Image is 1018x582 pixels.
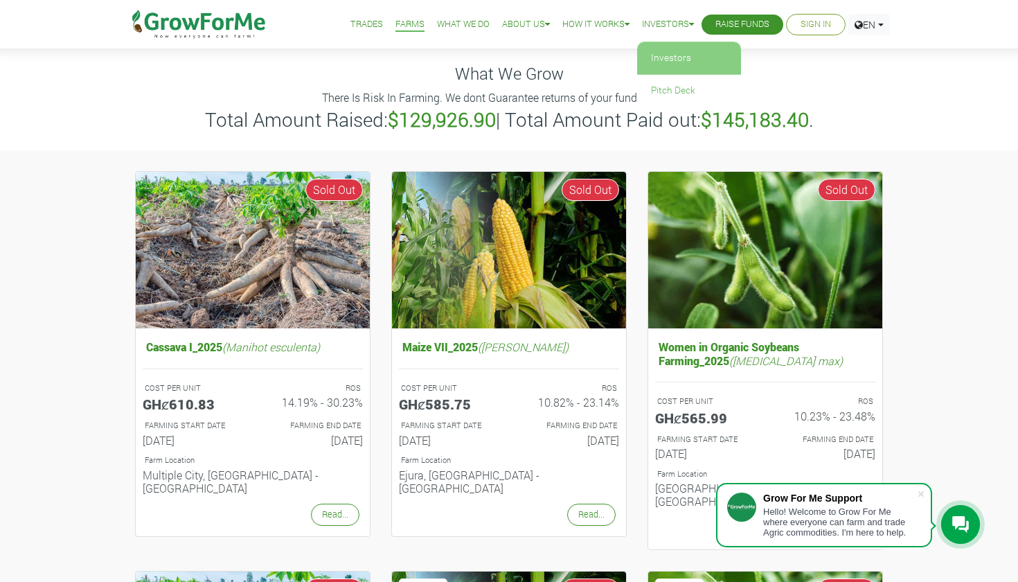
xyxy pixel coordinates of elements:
div: Hello! Welcome to Grow For Me where everyone can farm and trade Agric commodities. I'm here to help. [763,506,917,538]
h6: [DATE] [776,447,875,460]
div: Grow For Me Support [763,493,917,504]
h5: GHȼ610.83 [143,396,242,412]
h5: GHȼ585.75 [399,396,499,412]
p: FARMING START DATE [657,434,753,446]
h6: [DATE] [143,434,242,447]
p: FARMING END DATE [778,434,873,446]
p: FARMING END DATE [265,420,361,432]
h6: Ejura, [GEOGRAPHIC_DATA] - [GEOGRAPHIC_DATA] [399,468,619,495]
span: Sold Out [305,179,363,201]
a: What We Do [437,17,490,32]
img: growforme image [136,172,370,329]
p: FARMING END DATE [521,420,617,432]
a: EN [848,14,890,35]
b: $145,183.40 [701,107,809,132]
b: $129,926.90 [388,107,496,132]
img: growforme image [648,172,882,329]
a: How it Works [562,17,629,32]
a: About Us [502,17,550,32]
p: COST PER UNIT [657,396,753,407]
a: Investors [637,42,741,74]
p: ROS [521,382,617,394]
i: (Manihot esculenta) [222,339,320,354]
p: Location of Farm [145,455,361,466]
p: FARMING START DATE [401,420,497,432]
i: ([MEDICAL_DATA] max) [729,353,843,368]
a: Read... [567,504,616,525]
h6: [GEOGRAPHIC_DATA], [GEOGRAPHIC_DATA] - [GEOGRAPHIC_DATA] [655,482,875,508]
h6: 10.82% - 23.14% [519,396,619,409]
h4: What We Grow [125,64,893,84]
h6: [DATE] [519,434,619,447]
p: There Is Risk In Farming. We dont Guarantee returns of your funding or profit. [127,89,891,106]
h3: Total Amount Raised: | Total Amount Paid out: . [127,108,891,132]
p: COST PER UNIT [145,382,240,394]
h5: Women in Organic Soybeans Farming_2025 [655,337,875,370]
h5: Maize VII_2025 [399,337,619,357]
a: Farms [395,17,425,32]
img: growforme image [392,172,626,329]
p: Location of Farm [657,468,873,480]
p: ROS [265,382,361,394]
h6: [DATE] [655,447,755,460]
h5: GHȼ565.99 [655,409,755,426]
h6: 14.19% - 30.23% [263,396,363,409]
a: Pitch Deck [637,75,741,107]
a: Raise Funds [715,17,769,32]
span: Sold Out [818,179,875,201]
h6: [DATE] [399,434,499,447]
h5: Cassava I_2025 [143,337,363,357]
span: Sold Out [562,179,619,201]
p: FARMING START DATE [145,420,240,432]
h6: [DATE] [263,434,363,447]
h6: 10.23% - 23.48% [776,409,875,423]
i: ([PERSON_NAME]) [478,339,569,354]
a: Read... [311,504,359,525]
a: Sign In [801,17,831,32]
a: Investors [642,17,694,32]
a: Trades [350,17,383,32]
p: ROS [778,396,873,407]
p: COST PER UNIT [401,382,497,394]
h6: Multiple City, [GEOGRAPHIC_DATA] - [GEOGRAPHIC_DATA] [143,468,363,495]
p: Location of Farm [401,455,617,466]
